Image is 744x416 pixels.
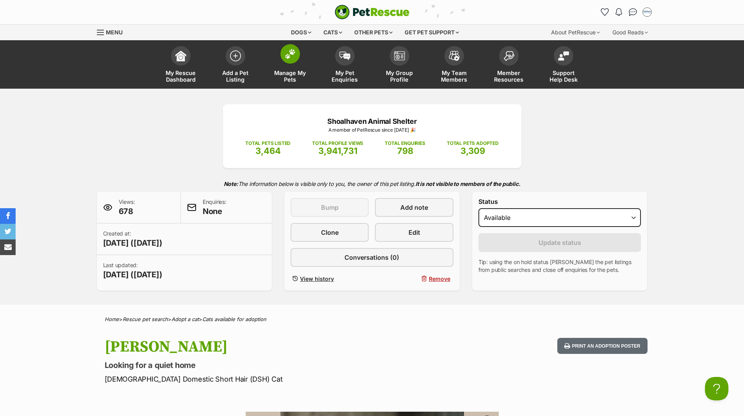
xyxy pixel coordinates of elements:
a: Rescue pet search [123,316,168,322]
span: Conversations (0) [344,253,399,262]
p: Shoalhaven Animal Shelter [235,116,510,127]
span: 3,941,731 [318,146,357,156]
img: team-members-icon-5396bd8760b3fe7c0b43da4ab00e1e3bb1a5d9ba89233759b79545d2d3fc5d0d.svg [449,51,460,61]
ul: Account quick links [599,6,653,18]
span: Update status [539,238,581,247]
p: Views: [119,198,135,217]
img: dashboard-icon-eb2f2d2d3e046f16d808141f083e7271f6b2e854fb5c12c21221c1fb7104beca.svg [175,50,186,61]
p: Tip: using the on hold status [PERSON_NAME] the pet listings from public searches and close off e... [478,258,641,274]
span: Menu [106,29,123,36]
a: Edit [375,223,453,242]
button: Print an adoption poster [557,338,647,354]
span: 3,309 [460,146,485,156]
p: TOTAL PROFILE VIEWS [312,140,363,147]
img: logo-cat-932fe2b9b8326f06289b0f2fb663e598f794de774fb13d1741a6617ecf9a85b4.svg [335,5,410,20]
img: help-desk-icon-fdf02630f3aa405de69fd3d07c3f3aa587a6932b1a1747fa1d2bba05be0121f9.svg [558,51,569,61]
span: My Rescue Dashboard [163,70,198,83]
a: Add a Pet Listing [208,42,263,89]
h1: [PERSON_NAME] [105,338,435,356]
div: > > > [85,316,659,322]
span: 678 [119,206,135,217]
a: Support Help Desk [536,42,591,89]
img: manage-my-pets-icon-02211641906a0b7f246fdf0571729dbe1e7629f14944591b6c1af311fb30b64b.svg [285,49,296,59]
a: PetRescue [335,5,410,20]
button: Notifications [613,6,625,18]
span: View history [300,275,334,283]
a: Member Resources [482,42,536,89]
div: Other pets [349,25,398,40]
p: Looking for a quiet home [105,360,435,371]
span: Support Help Desk [546,70,581,83]
span: [DATE] ([DATE]) [103,237,162,248]
div: Dogs [285,25,317,40]
span: 798 [397,146,413,156]
label: Status [478,198,641,205]
img: notifications-46538b983faf8c2785f20acdc204bb7945ddae34d4c08c2a6579f10ce5e182be.svg [616,8,622,16]
p: The information below is visible only to you, the owner of this pet listing. [97,176,648,192]
span: [DATE] ([DATE]) [103,269,162,280]
a: Cats available for adoption [202,316,266,322]
a: Favourites [599,6,611,18]
p: TOTAL PETS LISTED [245,140,291,147]
span: My Pet Enquiries [327,70,362,83]
a: Adopt a cat [171,316,199,322]
strong: It is not visible to members of the public. [416,180,521,187]
strong: Note: [224,180,238,187]
span: Member Resources [491,70,526,83]
a: Conversations [627,6,639,18]
span: Add note [400,203,428,212]
p: TOTAL ENQUIRIES [385,140,425,147]
span: My Group Profile [382,70,417,83]
a: View history [291,273,369,284]
a: Conversations (0) [291,248,453,267]
a: My Rescue Dashboard [153,42,208,89]
p: Enquiries: [203,198,227,217]
img: pet-enquiries-icon-7e3ad2cf08bfb03b45e93fb7055b45f3efa6380592205ae92323e6603595dc1f.svg [339,52,350,60]
p: Last updated: [103,261,162,280]
button: Bump [291,198,369,217]
span: None [203,206,227,217]
button: Update status [478,233,641,252]
a: Manage My Pets [263,42,318,89]
img: Jodie Parnell profile pic [643,8,651,16]
img: chat-41dd97257d64d25036548639549fe6c8038ab92f7586957e7f3b1b290dea8141.svg [629,8,637,16]
span: Add a Pet Listing [218,70,253,83]
a: Add note [375,198,453,217]
iframe: Help Scout Beacon - Open [705,377,728,400]
a: My Team Members [427,42,482,89]
p: TOTAL PETS ADOPTED [447,140,499,147]
img: member-resources-icon-8e73f808a243e03378d46382f2149f9095a855e16c252ad45f914b54edf8863c.svg [503,51,514,61]
div: Good Reads [607,25,653,40]
span: Remove [429,275,450,283]
span: 3,464 [255,146,281,156]
div: Cats [318,25,348,40]
p: Created at: [103,230,162,248]
span: My Team Members [437,70,472,83]
img: group-profile-icon-3fa3cf56718a62981997c0bc7e787c4b2cf8bcc04b72c1350f741eb67cf2f40e.svg [394,51,405,61]
a: My Group Profile [372,42,427,89]
a: Menu [97,25,128,39]
button: My account [641,6,653,18]
span: Clone [321,228,339,237]
button: Remove [375,273,453,284]
span: Manage My Pets [273,70,308,83]
div: About PetRescue [546,25,605,40]
a: Clone [291,223,369,242]
p: [DEMOGRAPHIC_DATA] Domestic Short Hair (DSH) Cat [105,374,435,384]
a: Home [105,316,119,322]
div: Get pet support [399,25,464,40]
img: add-pet-listing-icon-0afa8454b4691262ce3f59096e99ab1cd57d4a30225e0717b998d2c9b9846f56.svg [230,50,241,61]
p: A member of PetRescue since [DATE] 🎉 [235,127,510,134]
span: Edit [409,228,420,237]
a: My Pet Enquiries [318,42,372,89]
span: Bump [321,203,339,212]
